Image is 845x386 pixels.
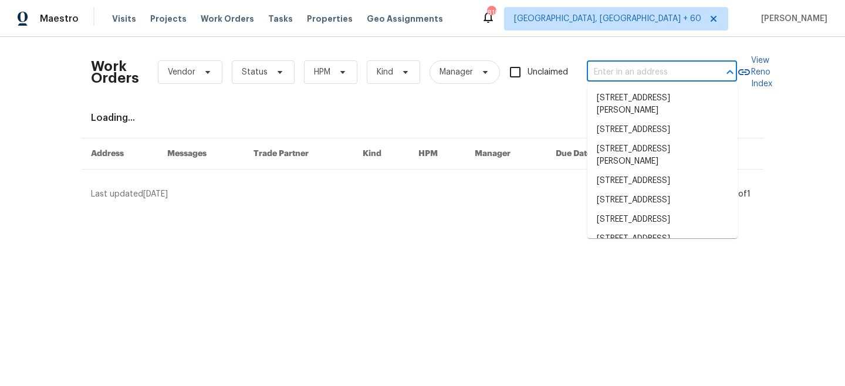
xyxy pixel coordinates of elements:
div: 819 [487,7,495,19]
span: Properties [307,13,353,25]
span: [PERSON_NAME] [756,13,827,25]
span: HPM [314,66,330,78]
span: Status [242,66,268,78]
button: Close [722,64,738,80]
li: [STREET_ADDRESS][PERSON_NAME] [587,89,738,120]
li: [STREET_ADDRESS][PERSON_NAME] [587,140,738,171]
th: Address [82,138,158,170]
span: Geo Assignments [367,13,443,25]
th: Trade Partner [244,138,354,170]
th: HPM [409,138,465,170]
a: View Reno Index [737,55,772,90]
span: Tasks [268,15,293,23]
li: [STREET_ADDRESS] [587,120,738,140]
span: Manager [440,66,473,78]
span: Maestro [40,13,79,25]
span: Unclaimed [528,66,568,79]
span: Work Orders [201,13,254,25]
input: Enter in an address [587,63,704,82]
th: Messages [158,138,244,170]
span: Vendor [168,66,195,78]
span: [GEOGRAPHIC_DATA], [GEOGRAPHIC_DATA] + 60 [514,13,701,25]
li: [STREET_ADDRESS] [587,171,738,191]
th: Kind [353,138,409,170]
span: Kind [377,66,393,78]
span: Visits [112,13,136,25]
li: [STREET_ADDRESS] [587,191,738,210]
span: Projects [150,13,187,25]
div: 1 of 1 [735,188,751,200]
div: Last updated [91,188,731,200]
div: Loading... [91,112,754,124]
li: [STREET_ADDRESS] [587,210,738,229]
th: Due Date [546,138,627,170]
h2: Work Orders [91,60,139,84]
th: Manager [465,138,546,170]
li: [STREET_ADDRESS][PERSON_NAME] [587,229,738,261]
span: [DATE] [143,190,168,198]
